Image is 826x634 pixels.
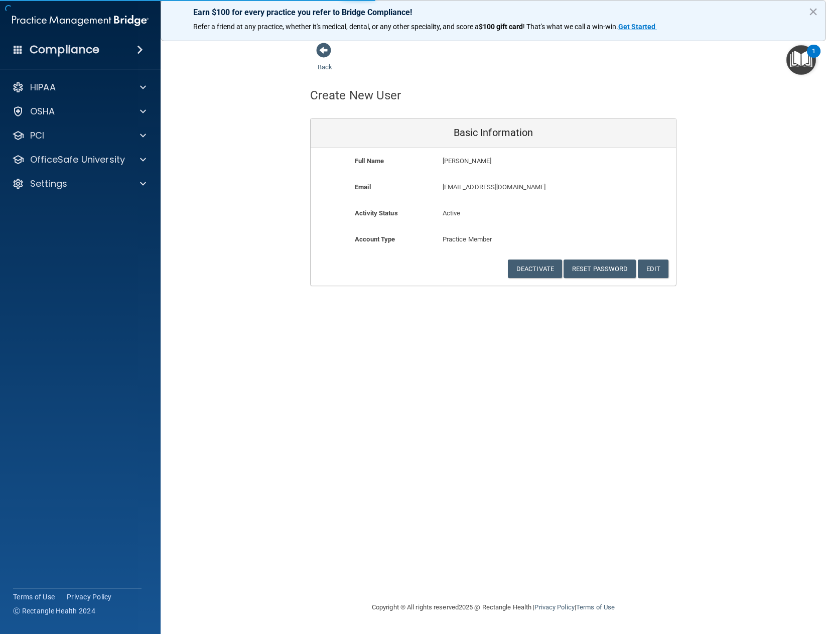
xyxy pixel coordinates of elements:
[618,23,657,31] a: Get Started
[13,592,55,602] a: Terms of Use
[30,105,55,117] p: OSHA
[311,118,676,148] div: Basic Information
[638,260,668,278] button: Edit
[534,603,574,611] a: Privacy Policy
[355,209,398,217] b: Activity Status
[355,235,395,243] b: Account Type
[67,592,112,602] a: Privacy Policy
[479,23,523,31] strong: $100 gift card
[318,51,332,71] a: Back
[310,89,401,102] h4: Create New User
[618,23,655,31] strong: Get Started
[786,45,816,75] button: Open Resource Center, 1 new notification
[564,260,636,278] button: Reset Password
[443,233,544,245] p: Practice Member
[12,81,146,93] a: HIPAA
[12,178,146,190] a: Settings
[355,157,384,165] b: Full Name
[30,43,99,57] h4: Compliance
[443,155,603,167] p: [PERSON_NAME]
[12,130,146,142] a: PCI
[355,183,371,191] b: Email
[508,260,562,278] button: Deactivate
[808,4,818,20] button: Close
[193,23,479,31] span: Refer a friend at any practice, whether it's medical, dental, or any other speciality, and score a
[443,181,603,193] p: [EMAIL_ADDRESS][DOMAIN_NAME]
[13,606,95,616] span: Ⓒ Rectangle Health 2024
[30,178,67,190] p: Settings
[12,11,149,31] img: PMB logo
[523,23,618,31] span: ! That's what we call a win-win.
[576,603,615,611] a: Terms of Use
[30,81,56,93] p: HIPAA
[812,51,815,64] div: 1
[12,105,146,117] a: OSHA
[30,130,44,142] p: PCI
[193,8,793,17] p: Earn $100 for every practice you refer to Bridge Compliance!
[30,154,125,166] p: OfficeSafe University
[12,154,146,166] a: OfficeSafe University
[443,207,544,219] p: Active
[310,591,676,623] div: Copyright © All rights reserved 2025 @ Rectangle Health | |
